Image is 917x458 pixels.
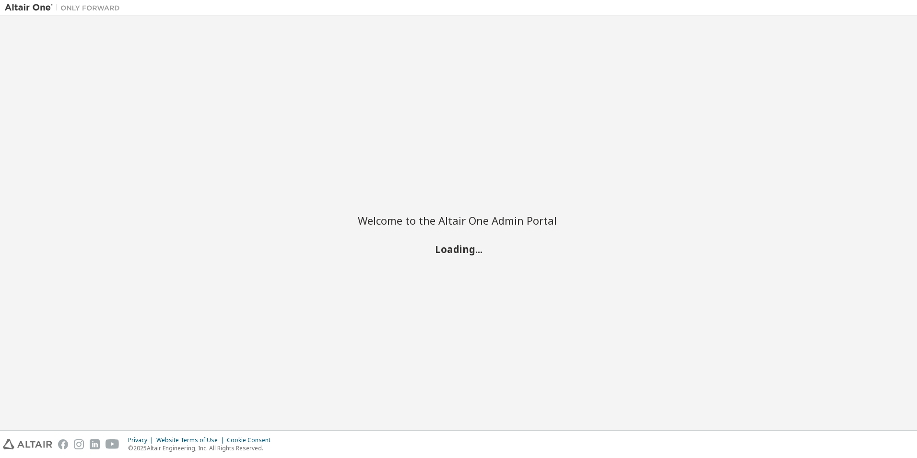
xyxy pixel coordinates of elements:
[128,436,156,444] div: Privacy
[358,214,559,227] h2: Welcome to the Altair One Admin Portal
[74,439,84,449] img: instagram.svg
[58,439,68,449] img: facebook.svg
[3,439,52,449] img: altair_logo.svg
[358,243,559,255] h2: Loading...
[128,444,276,452] p: © 2025 Altair Engineering, Inc. All Rights Reserved.
[106,439,119,449] img: youtube.svg
[227,436,276,444] div: Cookie Consent
[90,439,100,449] img: linkedin.svg
[156,436,227,444] div: Website Terms of Use
[5,3,125,12] img: Altair One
